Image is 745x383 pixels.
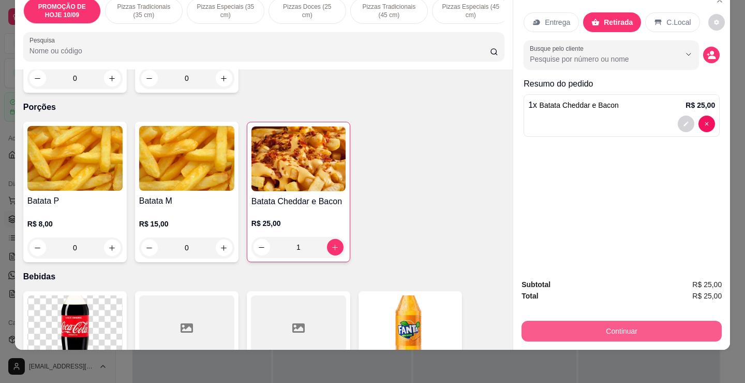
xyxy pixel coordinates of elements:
[692,279,722,290] span: R$ 25,00
[29,239,46,256] button: decrease-product-quantity
[23,101,504,114] p: Porções
[251,218,346,229] p: R$ 25,00
[251,126,346,191] img: product-image
[277,3,337,19] p: Pizzas Doces (25 cm)
[521,321,722,342] button: Continuar
[29,46,490,56] input: Pesquisa
[703,47,720,63] button: decrease-product-quantity
[251,195,346,208] h4: Batata Cheddar e Bacon
[141,70,158,87] button: decrease-product-quantity
[139,219,234,229] p: R$ 15,00
[686,100,715,110] p: R$ 25,00
[254,239,270,256] button: decrease-product-quantity
[32,3,92,19] p: PROMOÇÃO DE HOJE 10/09
[530,54,664,64] input: Busque pelo cliente
[104,239,121,256] button: increase-product-quantity
[196,3,256,19] p: Pizzas Especiais (35 cm)
[29,36,58,45] label: Pesquisa
[104,70,121,87] button: increase-product-quantity
[678,116,694,132] button: decrease-product-quantity
[692,290,722,302] span: R$ 25,00
[216,239,232,256] button: increase-product-quantity
[545,17,570,27] p: Entrega
[27,126,123,191] img: product-image
[359,3,419,19] p: Pizzas Tradicionais (45 cm)
[441,3,501,19] p: Pizzas Especiais (45 cm)
[530,44,587,53] label: Busque pelo cliente
[521,292,538,300] strong: Total
[114,3,174,19] p: Pizzas Tradicionais (35 cm)
[524,78,720,90] p: Resumo do pedido
[521,280,550,289] strong: Subtotal
[27,295,123,360] img: product-image
[139,126,234,191] img: product-image
[708,14,725,31] button: decrease-product-quantity
[327,239,344,256] button: increase-product-quantity
[139,195,234,207] h4: Batata M
[540,101,619,109] span: Batata Cheddar e Bacon
[666,17,691,27] p: C.Local
[363,295,458,360] img: product-image
[216,70,232,87] button: increase-product-quantity
[27,195,123,207] h4: Batata P
[680,46,697,63] button: Show suggestions
[23,271,504,283] p: Bebidas
[604,17,633,27] p: Retirada
[528,99,619,111] p: 1 x
[27,219,123,229] p: R$ 8,00
[698,116,715,132] button: decrease-product-quantity
[29,70,46,87] button: decrease-product-quantity
[141,239,158,256] button: decrease-product-quantity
